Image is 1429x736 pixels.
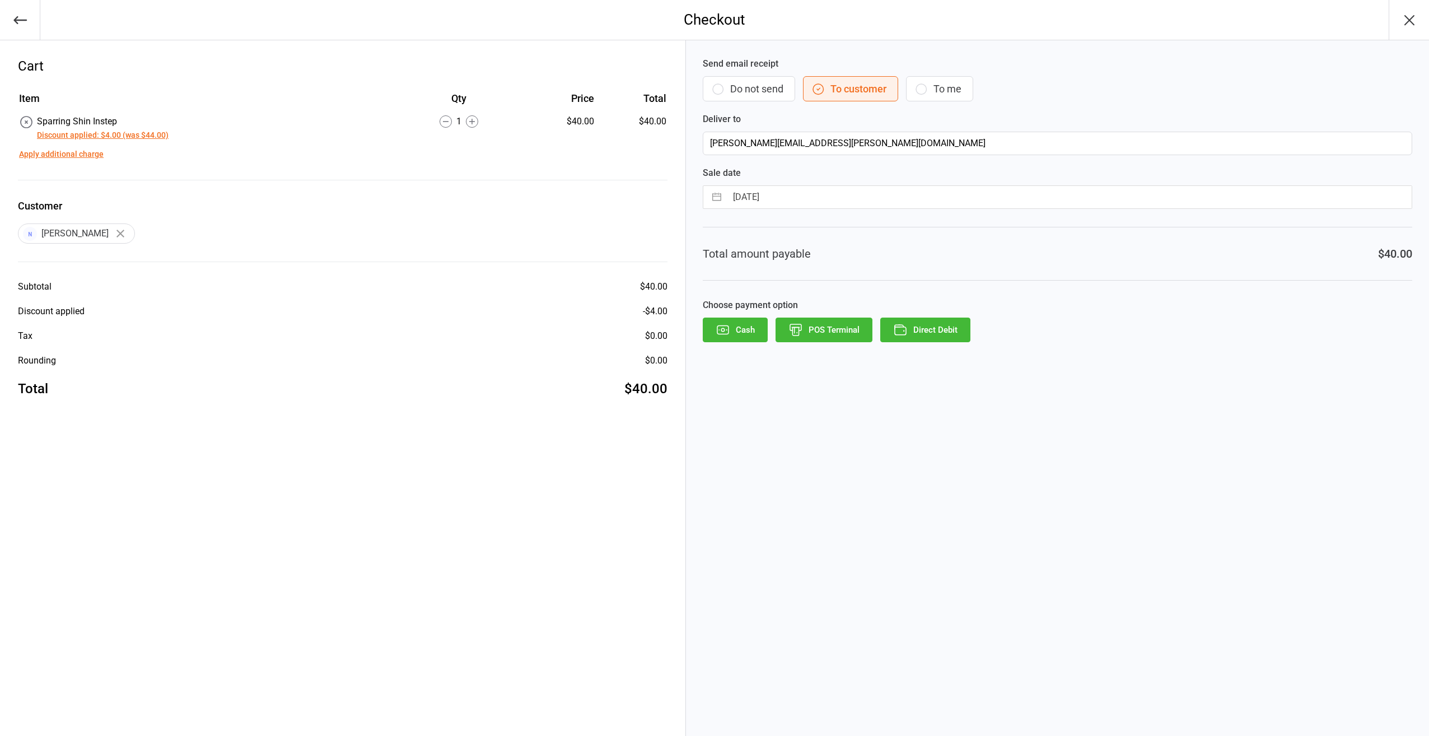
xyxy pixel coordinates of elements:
div: Total [18,379,48,399]
div: $0.00 [645,329,667,343]
th: Total [599,91,666,114]
div: [PERSON_NAME] [18,223,135,244]
div: Total amount payable [703,245,811,262]
input: Customer Email [703,132,1412,155]
button: Cash [703,318,768,342]
div: Cart [18,56,667,76]
button: To me [906,76,973,101]
div: Discount applied [18,305,85,318]
div: $40.00 [1378,245,1412,262]
button: Direct Debit [880,318,970,342]
label: Send email receipt [703,57,1412,71]
td: $40.00 [599,115,666,142]
label: Choose payment option [703,299,1412,312]
button: To customer [803,76,898,101]
label: Deliver to [703,113,1412,126]
button: Do not send [703,76,795,101]
span: Sparring Shin Instep [37,116,117,127]
th: Item [19,91,395,114]
button: Discount applied: $4.00 (was $44.00) [37,129,169,141]
label: Sale date [703,166,1412,180]
div: $40.00 [624,379,667,399]
label: Customer [18,198,667,213]
button: POS Terminal [776,318,872,342]
div: Subtotal [18,280,52,294]
div: Tax [18,329,32,343]
div: $0.00 [645,354,667,367]
div: Rounding [18,354,56,367]
div: 1 [396,115,521,128]
div: Price [522,91,594,106]
button: Apply additional charge [19,148,104,160]
th: Qty [396,91,521,114]
div: $40.00 [640,280,667,294]
div: $40.00 [522,115,594,128]
div: - $4.00 [643,305,667,318]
